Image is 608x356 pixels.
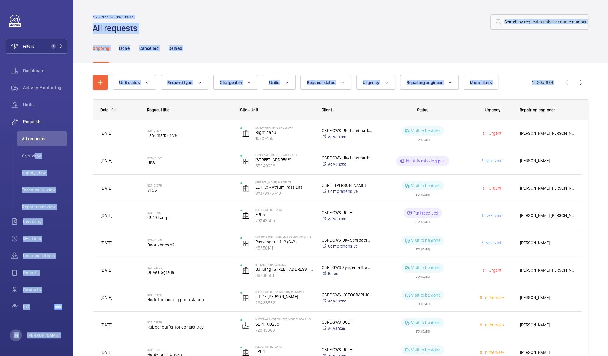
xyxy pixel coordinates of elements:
p: Visit to be done [411,265,441,271]
span: UPS [147,160,233,166]
span: VF55 [147,187,233,193]
span: [DATE] [101,295,112,300]
button: Filters1 [6,39,67,54]
span: 1 [51,44,56,49]
a: Advanced [322,134,372,140]
span: In the week [483,295,505,300]
p: 36738551 [255,272,314,278]
p: CBRE GWS UCLH [322,319,372,325]
span: Reports [23,270,67,276]
span: More filters [470,80,492,85]
input: Search by request number or quote number [490,14,588,30]
p: [GEOGRAPHIC_DATA][PERSON_NAME] [255,290,314,294]
span: Beta [54,304,62,310]
p: 72343683 [255,327,314,333]
span: [PERSON_NAME] [PERSON_NAME] [520,130,574,137]
span: Repair team view [22,204,67,210]
p: Building [STREET_ADDRESS] (2FLR) [255,266,314,272]
span: [DATE] [101,186,112,190]
span: CSM view [22,153,67,159]
span: [DATE] [101,213,112,218]
span: [PERSON_NAME] [520,322,574,329]
h2: R24-02979 [147,320,233,324]
span: GU10 Lamps [147,215,233,221]
p: 55040938 [255,163,314,169]
span: 1 - 30 694 [532,80,553,85]
p: [GEOGRAPHIC_DATA] [255,208,314,211]
p: CBRE - [PERSON_NAME] [322,182,372,188]
p: Visit to be done [411,183,441,189]
div: ETA: [DATE] [416,190,430,196]
span: [PERSON_NAME] [PERSON_NAME] [520,212,574,219]
span: Urgency [363,80,379,85]
button: More filters [464,75,498,90]
span: of [542,80,546,85]
p: CBRE GWS UK- Landmark Space Holborn [322,127,372,134]
p: Done [119,45,129,51]
span: Contacts [23,287,67,293]
span: Site - Unit [240,107,258,112]
a: Advanced [322,298,372,304]
span: Technical S. view [22,187,67,193]
img: elevator.svg [242,130,249,137]
button: Units [263,75,295,90]
span: Drive upgrade [147,269,233,275]
span: [DATE] [101,240,112,245]
p: Visit to be done [411,128,441,134]
button: Chargeable [213,75,258,90]
p: Visit to be done [411,292,441,298]
a: Advanced [322,216,372,222]
p: Passenger Lift 2 (G-2) [255,239,314,245]
h1: All requests [93,23,141,34]
p: CBRE GWS UK- Landmark [STREET_ADDRESS] [322,155,372,161]
span: [PERSON_NAME] [PERSON_NAME] [520,185,574,192]
span: [PERSON_NAME] [520,349,574,356]
span: Status [417,107,428,112]
p: [STREET_ADDRESS]. [255,157,314,163]
div: Date [100,107,108,112]
a: Advanced [322,325,372,331]
span: Repairing engineer [520,107,555,112]
a: Comprehensive [322,188,372,194]
img: elevator.svg [242,239,249,247]
span: Requests [23,119,67,125]
span: Supply view [22,170,67,176]
p: EPL5 [255,211,314,218]
a: Advanced [322,161,372,167]
span: Request status [307,80,336,85]
p: [GEOGRAPHIC_DATA] [255,345,314,348]
span: Next visit [484,158,503,163]
p: Ongoing [93,45,109,51]
img: elevator.svg [242,294,249,302]
a: Comprehensive [322,243,372,249]
div: ETA: [DATE] [416,300,430,305]
div: ETA: [DATE] [416,327,430,333]
span: Repairing engineer [407,80,443,85]
span: All requests [22,136,67,142]
div: ETA: [DATE] [416,273,430,278]
span: Invoicing [23,218,67,225]
h2: R24-01104 [147,129,233,132]
p: CBRE GWS UK- Schroders (Horsham & [PERSON_NAME]) [322,237,372,243]
p: CBRE GWS- [GEOGRAPHIC_DATA] ([GEOGRAPHIC_DATA][PERSON_NAME]) [322,292,372,298]
p: 79343505 [255,218,314,224]
span: Unit status [119,80,140,85]
p: [PERSON_NAME] Institute [255,180,314,184]
span: IoT [23,304,54,310]
img: elevator.svg [242,267,249,274]
span: Next visit [484,240,503,245]
p: Denied [169,45,182,51]
div: ETA: [DATE] [416,245,430,251]
h2: R24-01352 [147,156,233,160]
span: [DATE] [101,323,112,327]
button: Request type [161,75,208,90]
span: Overtime [23,236,67,242]
span: Urgency [485,107,500,112]
span: [DATE] [101,268,112,273]
div: ETA: [DATE] [416,218,430,223]
p: CBRE GWS Syngenta Bracknell [322,264,372,270]
button: Urgency [356,75,395,90]
p: CBRE GWS UCLH [322,347,372,353]
h2: R24-02981 [147,348,233,351]
span: Activity Monitoring [23,85,67,91]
